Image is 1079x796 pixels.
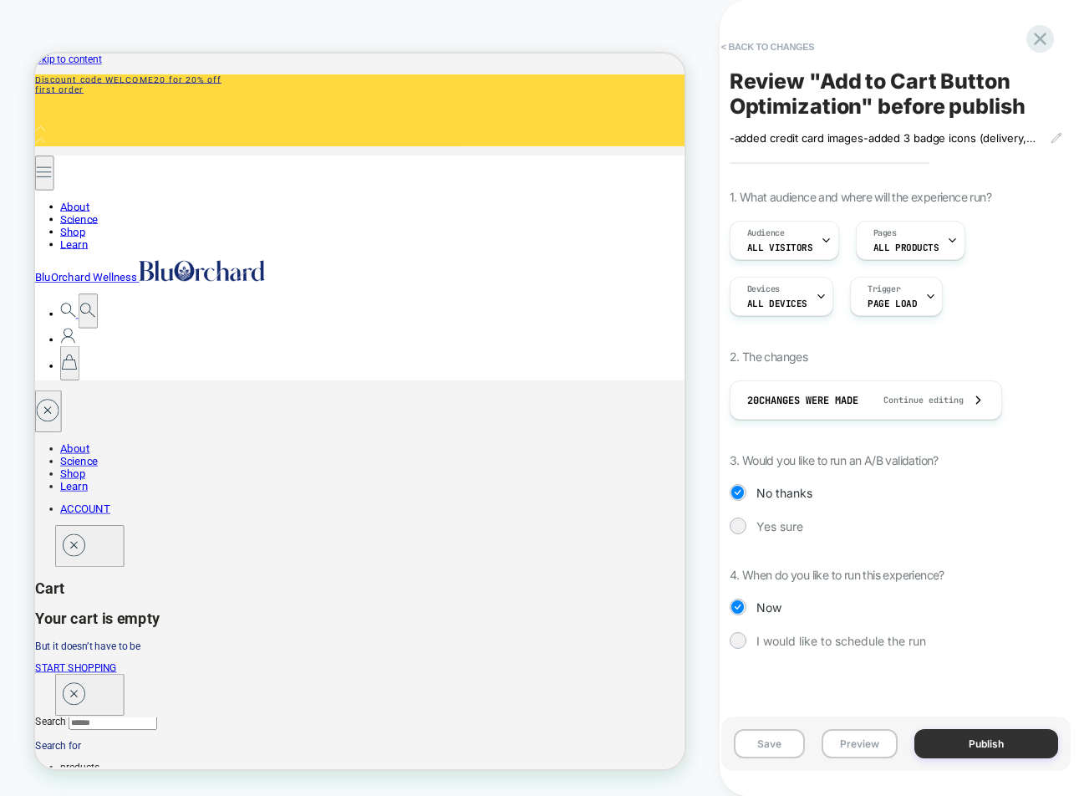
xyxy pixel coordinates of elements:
button: Search [58,320,84,366]
a: ACCOUNT [33,599,100,615]
span: Page Load [868,298,917,309]
a: Science [33,212,84,229]
button: 0 items cart [33,390,59,436]
img: BluOrchard Wellness [139,276,306,304]
span: Devices [747,283,780,295]
span: Continue editing [867,395,964,406]
span: 20 Changes were made [747,394,858,407]
button: Save [734,729,806,758]
button: Close drawer Cart [27,629,119,685]
a: Shop [33,229,67,246]
a: Learn [33,569,70,585]
span: 1. What audience and where will the experience run? [730,190,991,204]
a: Account [33,373,54,390]
span: I would like to schedule the run [756,634,926,648]
span: Trigger [868,283,900,295]
button: < Back to changes [713,33,823,60]
a: Shop [33,552,67,569]
span: 2. The changes [730,350,808,364]
a: About [33,196,73,212]
span: Pages [873,227,897,239]
button: Preview [822,729,898,758]
span: Audience [747,227,785,239]
span: Review " Add to Cart Button Optimization " before publish [730,69,1062,119]
span: 3. Would you like to run an A/B validation? [730,453,939,467]
span: ALL PRODUCTS [873,242,939,253]
span: -added credit card images-added 3 badge icons (delivery, returns, authenticated) [730,131,1038,145]
span: Yes sure [756,519,803,533]
span: Now [756,600,781,615]
a: Science [33,535,84,552]
span: ALL DEVICES [747,298,807,309]
span: No thanks [756,486,812,500]
span: 4. When do you like to run this experience? [730,568,944,582]
a: Learn [33,246,70,263]
button: Publish [914,729,1058,758]
span: All Visitors [747,242,813,253]
a: Search [33,339,58,355]
a: About [33,518,73,535]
